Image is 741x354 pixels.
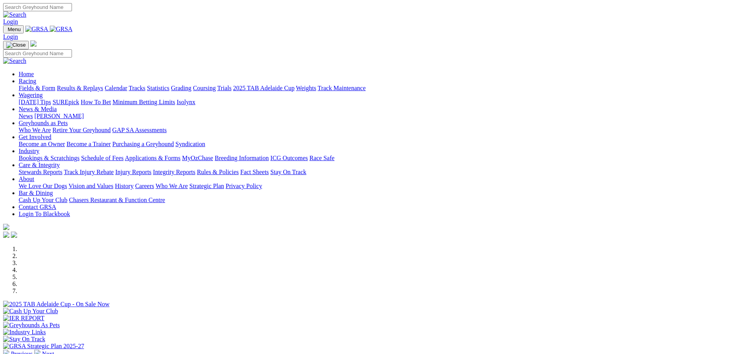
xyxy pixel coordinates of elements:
button: Toggle navigation [3,41,29,49]
input: Search [3,3,72,11]
a: Tracks [129,85,145,91]
img: GRSA [50,26,73,33]
img: logo-grsa-white.png [3,224,9,230]
a: Who We Are [19,127,51,133]
a: History [115,183,133,189]
a: Careers [135,183,154,189]
a: Coursing [193,85,216,91]
a: Wagering [19,92,43,98]
div: Racing [19,85,738,92]
a: MyOzChase [182,155,213,161]
a: Cash Up Your Club [19,197,67,203]
a: Purchasing a Greyhound [112,141,174,147]
a: Breeding Information [215,155,269,161]
a: Syndication [175,141,205,147]
img: Search [3,58,26,65]
a: We Love Our Dogs [19,183,67,189]
img: Stay On Track [3,336,45,343]
a: 2025 TAB Adelaide Cup [233,85,294,91]
a: Strategic Plan [189,183,224,189]
a: News [19,113,33,119]
a: [PERSON_NAME] [34,113,84,119]
div: Industry [19,155,738,162]
a: About [19,176,34,182]
img: 2025 TAB Adelaide Cup - On Sale Now [3,301,110,308]
a: Racing [19,78,36,84]
div: About [19,183,738,190]
a: Industry [19,148,39,154]
a: Fields & Form [19,85,55,91]
a: Grading [171,85,191,91]
a: Care & Integrity [19,162,60,168]
div: News & Media [19,113,738,120]
div: Wagering [19,99,738,106]
img: Search [3,11,26,18]
a: Rules & Policies [197,169,239,175]
img: GRSA Strategic Plan 2025-27 [3,343,84,350]
a: Chasers Restaurant & Function Centre [69,197,165,203]
a: Track Maintenance [318,85,366,91]
div: Greyhounds as Pets [19,127,738,134]
div: Get Involved [19,141,738,148]
a: Retire Your Greyhound [53,127,111,133]
a: How To Bet [81,99,111,105]
a: Applications & Forms [125,155,180,161]
img: Cash Up Your Club [3,308,58,315]
a: Greyhounds as Pets [19,120,68,126]
img: Close [6,42,26,48]
a: Stewards Reports [19,169,62,175]
a: Isolynx [177,99,195,105]
a: Login [3,18,18,25]
img: facebook.svg [3,232,9,238]
a: Login [3,33,18,40]
a: Race Safe [309,155,334,161]
a: ICG Outcomes [270,155,308,161]
img: GRSA [25,26,48,33]
a: Bookings & Scratchings [19,155,79,161]
img: logo-grsa-white.png [30,40,37,47]
a: Vision and Values [68,183,113,189]
a: GAP SA Assessments [112,127,167,133]
a: Minimum Betting Limits [112,99,175,105]
a: Weights [296,85,316,91]
a: Contact GRSA [19,204,56,210]
a: Get Involved [19,134,51,140]
div: Care & Integrity [19,169,738,176]
a: Become an Owner [19,141,65,147]
a: Trials [217,85,231,91]
a: Home [19,71,34,77]
a: Fact Sheets [240,169,269,175]
a: Privacy Policy [226,183,262,189]
a: Stay On Track [270,169,306,175]
a: Calendar [105,85,127,91]
a: Statistics [147,85,170,91]
a: Bar & Dining [19,190,53,196]
span: Menu [8,26,21,32]
a: Injury Reports [115,169,151,175]
a: [DATE] Tips [19,99,51,105]
a: Who We Are [156,183,188,189]
a: SUREpick [53,99,79,105]
input: Search [3,49,72,58]
a: News & Media [19,106,57,112]
img: IER REPORT [3,315,44,322]
a: Login To Blackbook [19,211,70,217]
a: Become a Trainer [67,141,111,147]
a: Results & Replays [57,85,103,91]
img: Greyhounds As Pets [3,322,60,329]
a: Schedule of Fees [81,155,123,161]
img: twitter.svg [11,232,17,238]
img: Industry Links [3,329,46,336]
div: Bar & Dining [19,197,738,204]
button: Toggle navigation [3,25,24,33]
a: Integrity Reports [153,169,195,175]
a: Track Injury Rebate [64,169,114,175]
